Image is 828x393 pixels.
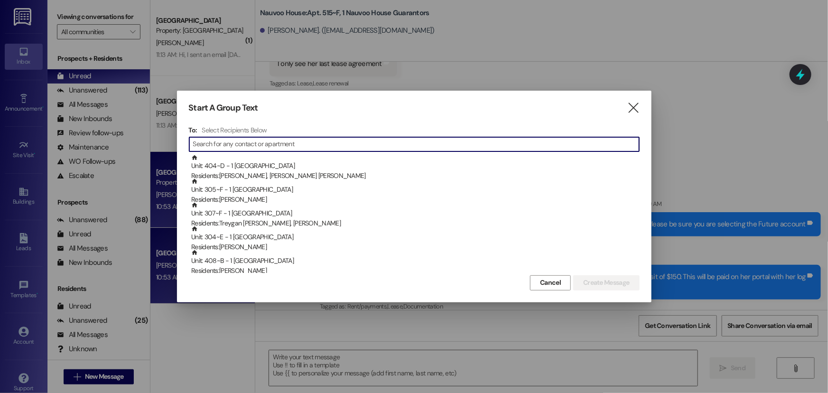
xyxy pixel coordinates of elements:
div: Unit: 304~E - 1 [GEOGRAPHIC_DATA] [191,225,640,253]
div: Residents: [PERSON_NAME] [191,242,640,252]
div: Unit: 307~F - 1 [GEOGRAPHIC_DATA]Residents:Treygan [PERSON_NAME], [PERSON_NAME] [189,202,640,225]
div: Unit: 305~F - 1 [GEOGRAPHIC_DATA] [191,178,640,205]
div: Unit: 408~B - 1 [GEOGRAPHIC_DATA]Residents:[PERSON_NAME] [189,249,640,273]
h3: To: [189,126,197,134]
h4: Select Recipients Below [202,126,267,134]
div: Unit: 404~D - 1 [GEOGRAPHIC_DATA]Residents:[PERSON_NAME], [PERSON_NAME] [PERSON_NAME] [189,154,640,178]
div: Unit: 305~F - 1 [GEOGRAPHIC_DATA]Residents:[PERSON_NAME] [189,178,640,202]
span: Cancel [540,278,561,288]
div: Residents: [PERSON_NAME], [PERSON_NAME] [PERSON_NAME] [191,171,640,181]
div: Unit: 408~B - 1 [GEOGRAPHIC_DATA] [191,249,640,276]
h3: Start A Group Text [189,103,258,113]
div: Residents: [PERSON_NAME] [191,266,640,276]
input: Search for any contact or apartment [193,138,639,151]
div: Unit: 404~D - 1 [GEOGRAPHIC_DATA] [191,154,640,181]
button: Cancel [530,275,571,290]
span: Create Message [583,278,629,288]
button: Create Message [573,275,639,290]
div: Residents: [PERSON_NAME] [191,195,640,205]
i:  [627,103,640,113]
div: Unit: 304~E - 1 [GEOGRAPHIC_DATA]Residents:[PERSON_NAME] [189,225,640,249]
div: Residents: Treygan [PERSON_NAME], [PERSON_NAME] [191,218,640,228]
div: Unit: 307~F - 1 [GEOGRAPHIC_DATA] [191,202,640,229]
